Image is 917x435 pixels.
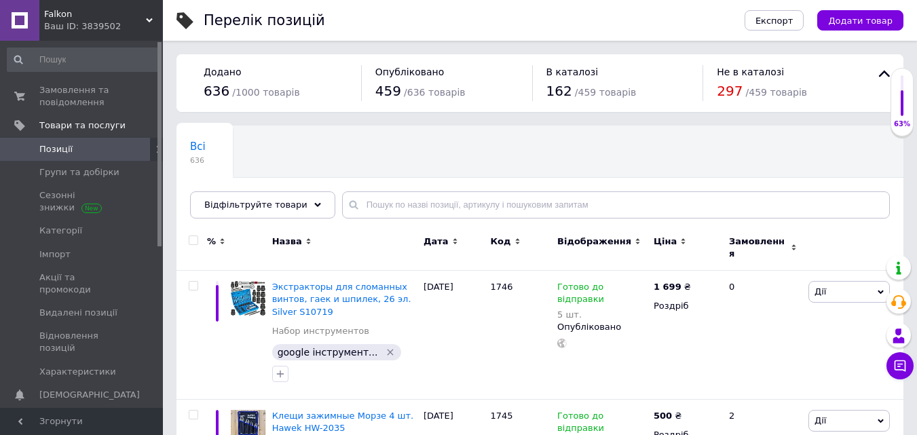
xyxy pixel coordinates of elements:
[272,282,411,316] a: Экстракторы для сломанных винтов, гаек и шпилек, 26 эл. Silver S10719
[204,67,241,77] span: Додано
[557,282,604,308] span: Готово до відправки
[39,248,71,261] span: Імпорт
[721,271,805,400] div: 0
[817,10,903,31] button: Додати товар
[557,235,631,248] span: Відображення
[420,271,487,400] div: [DATE]
[746,87,807,98] span: / 459 товарів
[654,235,677,248] span: Ціна
[39,330,126,354] span: Відновлення позицій
[717,83,743,99] span: 297
[231,281,265,316] img: Экстракторы для сломанных винтов, гаек и шпилек, 26 эл. Silver S10719
[204,14,325,28] div: Перелік позицій
[828,16,893,26] span: Додати товар
[557,321,647,333] div: Опубліковано
[375,67,445,77] span: Опубліковано
[204,83,229,99] span: 636
[745,10,804,31] button: Експорт
[717,67,784,77] span: Не в каталозі
[654,410,681,422] div: ₴
[190,192,335,204] span: Автозаповнення характе...
[342,191,890,219] input: Пошук по назві позиції, артикулу і пошуковим запитам
[375,83,401,99] span: 459
[204,200,307,210] span: Відфільтруйте товари
[39,84,126,109] span: Замовлення та повідомлення
[490,235,510,248] span: Код
[654,281,691,293] div: ₴
[39,307,117,319] span: Видалені позиції
[207,235,216,248] span: %
[39,389,140,401] span: [DEMOGRAPHIC_DATA]
[39,143,73,155] span: Позиції
[404,87,465,98] span: / 636 товарів
[815,415,826,425] span: Дії
[272,411,414,433] a: Клещи зажимные Морзе 4 шт. Hawek HW-2035
[176,178,362,229] div: Автозаповнення характеристик
[39,189,126,214] span: Сезонні знижки
[654,300,717,312] div: Роздріб
[424,235,449,248] span: Дата
[385,347,396,358] svg: Видалити мітку
[490,282,512,292] span: 1746
[546,67,599,77] span: В каталозі
[546,83,572,99] span: 162
[232,87,299,98] span: / 1000 товарів
[272,325,369,337] a: Набор инструментов
[39,366,116,378] span: Характеристики
[891,119,913,129] div: 63%
[654,411,672,421] b: 500
[7,48,160,72] input: Пошук
[278,347,378,358] span: google інструмент...
[272,235,302,248] span: Назва
[39,166,119,178] span: Групи та добірки
[39,119,126,132] span: Товари та послуги
[190,155,206,166] span: 636
[557,309,647,320] div: 5 шт.
[654,282,681,292] b: 1 699
[190,140,206,153] span: Всі
[39,225,82,237] span: Категорії
[755,16,793,26] span: Експорт
[39,271,126,296] span: Акції та промокоди
[815,286,826,297] span: Дії
[490,411,512,421] span: 1745
[575,87,636,98] span: / 459 товарів
[44,8,146,20] span: Falkon
[886,352,914,379] button: Чат з покупцем
[729,235,787,260] span: Замовлення
[44,20,163,33] div: Ваш ID: 3839502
